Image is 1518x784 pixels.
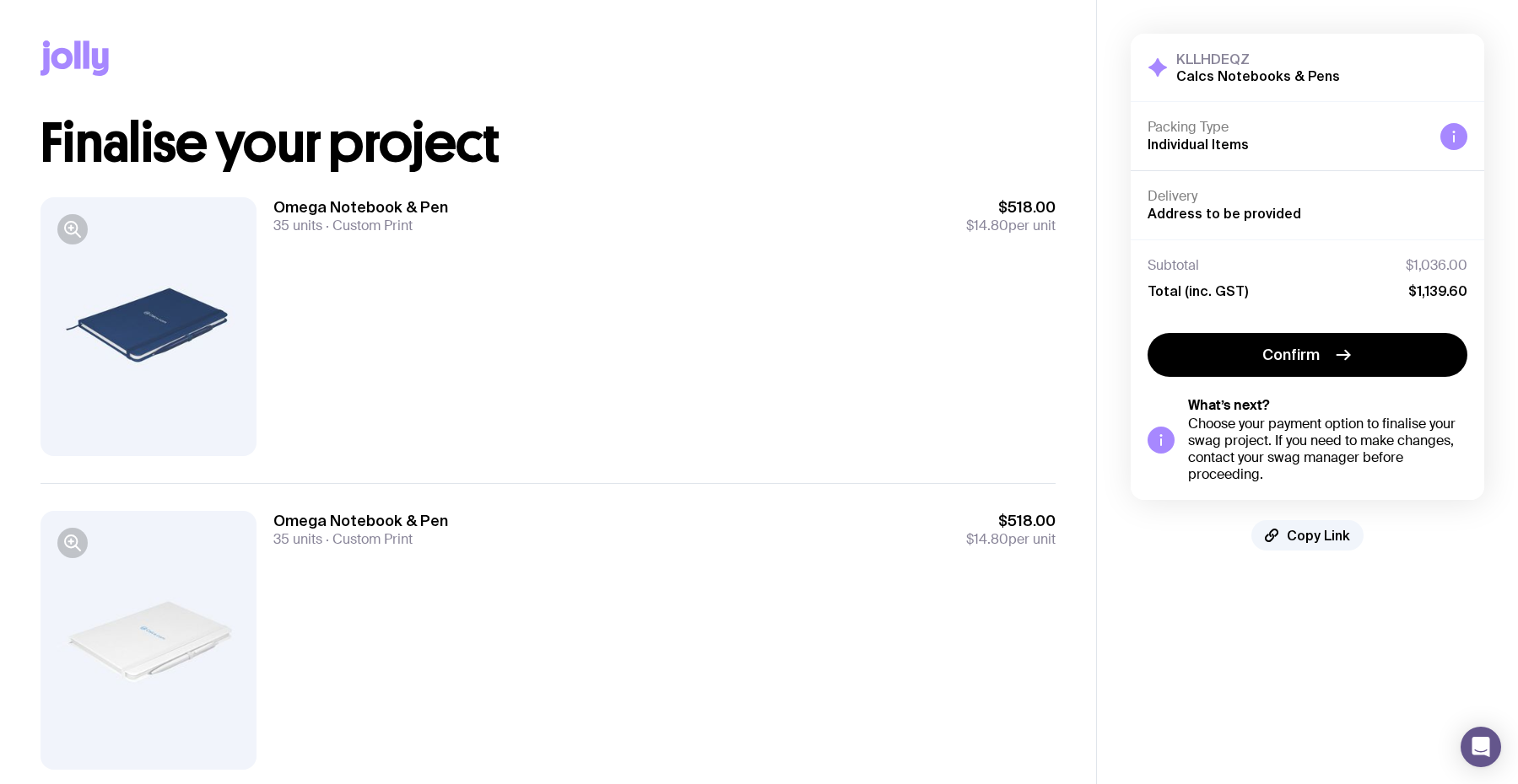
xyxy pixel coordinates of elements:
h3: KLLHDEQZ [1176,51,1340,67]
h3: Omega Notebook & Pen [273,197,448,217]
div: Open Intercom Messenger [1461,727,1501,767]
span: per unit [966,531,1056,548]
div: Choose your payment option to finalise your swag project. If you need to make changes, contact yo... [1188,416,1467,483]
button: Confirm [1148,333,1467,377]
h4: Delivery [1148,188,1467,205]
span: $1,139.60 [1408,282,1467,299]
span: 35 units [273,530,322,548]
span: $14.80 [966,530,1008,548]
span: $1,036.00 [1406,257,1467,274]
h5: What’s next? [1188,397,1467,414]
span: $14.80 [966,217,1008,234]
span: Copy Link [1287,527,1350,544]
span: $518.00 [966,511,1056,531]
span: 35 units [273,217,322,234]
button: Copy Link [1251,520,1364,550]
h2: Calcs Notebooks & Pens [1176,67,1340,84]
span: Confirm [1262,345,1320,365]
span: Total (inc. GST) [1148,282,1248,299]
span: Individual Items [1148,137,1249,152]
span: Address to be provided [1148,206,1301,221]
span: Custom Print [322,217,413,234]
span: per unit [966,217,1056,234]
h1: Finalise your project [41,116,1056,170]
h4: Packing Type [1148,119,1427,136]
span: $518.00 [966,197,1056,217]
h3: Omega Notebook & Pen [273,511,448,531]
span: Subtotal [1148,257,1199,274]
span: Custom Print [322,530,413,548]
